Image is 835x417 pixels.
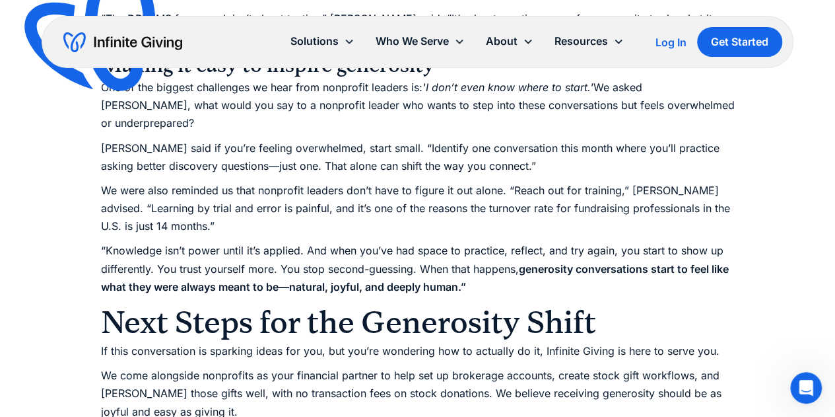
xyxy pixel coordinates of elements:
[544,27,634,56] div: Resources
[101,262,729,293] strong: generosity conversations start to feel like what they were always meant to be—natural, joyful, an...
[101,139,735,175] p: [PERSON_NAME] said if you’re feeling overwhelmed, start small. “Identify one conversation this mo...
[101,342,735,360] p: If this conversation is sparking ideas for you, but you’re wondering how to actually do it, Infin...
[697,27,782,57] a: Get Started
[11,76,253,206] div: Kasey says…
[101,182,735,236] p: We were also reminded us that nonprofit leaders don’t have to figure it out alone. “Reach out for...
[376,32,449,50] div: Who We Serve
[655,34,686,50] a: Log In
[655,37,686,48] div: Log In
[21,123,206,149] div: If you have any questions, just reply to this message.
[101,242,735,296] p: “Knowledge isn’t power until it’s applied. And when you’ve had space to practice, reflect, and tr...
[64,7,150,17] h1: [PERSON_NAME]
[21,104,206,117] div: Welcome to Infinite Giving.
[63,32,182,53] a: home
[64,17,128,30] p: Active 20h ago
[21,179,133,187] div: [PERSON_NAME] • 48m ago
[38,7,59,28] img: Profile image for Kasey
[486,32,518,50] div: About
[21,155,206,169] div: [PERSON_NAME]
[232,5,255,29] div: Close
[365,27,475,56] div: Who We Serve
[101,79,735,133] p: One of the biggest challenges we hear from nonprofit leaders is: We asked [PERSON_NAME], what wou...
[554,32,608,50] div: Resources
[11,288,253,311] textarea: Message…
[101,303,735,342] h2: Next Steps for the Generosity Shift
[20,316,31,326] button: Emoji picker
[63,316,73,326] button: Upload attachment
[21,84,206,97] div: Hi there 👋
[280,27,365,56] div: Solutions
[226,311,248,332] button: Send a message…
[475,27,544,56] div: About
[84,316,94,326] button: Start recording
[11,76,217,176] div: Hi there 👋Welcome to Infinite Giving.If you have any questions, just reply to this message.[PERSO...
[290,32,339,50] div: Solutions
[42,316,52,326] button: Gif picker
[9,5,34,30] button: go back
[101,10,735,46] p: “The DREAMS framework isn’t about tactics,” [PERSON_NAME] said. “It’s about creating space for ge...
[207,5,232,30] button: Home
[422,81,593,94] em: 'I don’t even know where to start.'
[790,372,822,404] iframe: Intercom live chat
